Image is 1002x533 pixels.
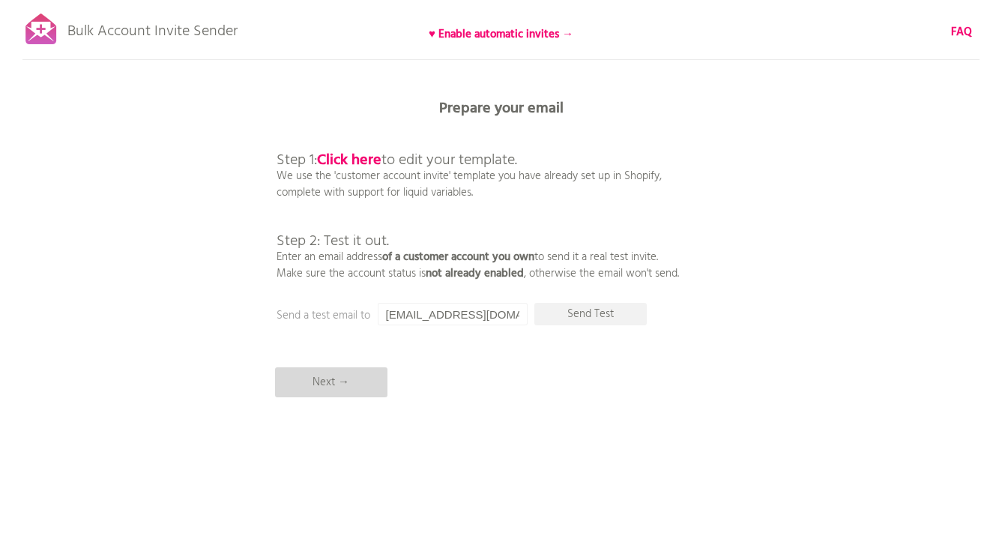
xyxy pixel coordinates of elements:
[67,9,238,46] p: Bulk Account Invite Sender
[429,25,573,43] b: ♥ Enable automatic invites →
[277,120,679,282] p: We use the 'customer account invite' template you have already set up in Shopify, complete with s...
[426,265,524,283] b: not already enabled
[439,97,564,121] b: Prepare your email
[277,229,389,253] span: Step 2: Test it out.
[275,367,387,397] p: Next →
[277,307,576,324] p: Send a test email to
[277,148,517,172] span: Step 1: to edit your template.
[382,248,534,266] b: of a customer account you own
[951,24,972,40] a: FAQ
[317,148,381,172] a: Click here
[951,23,972,41] b: FAQ
[534,303,647,325] p: Send Test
